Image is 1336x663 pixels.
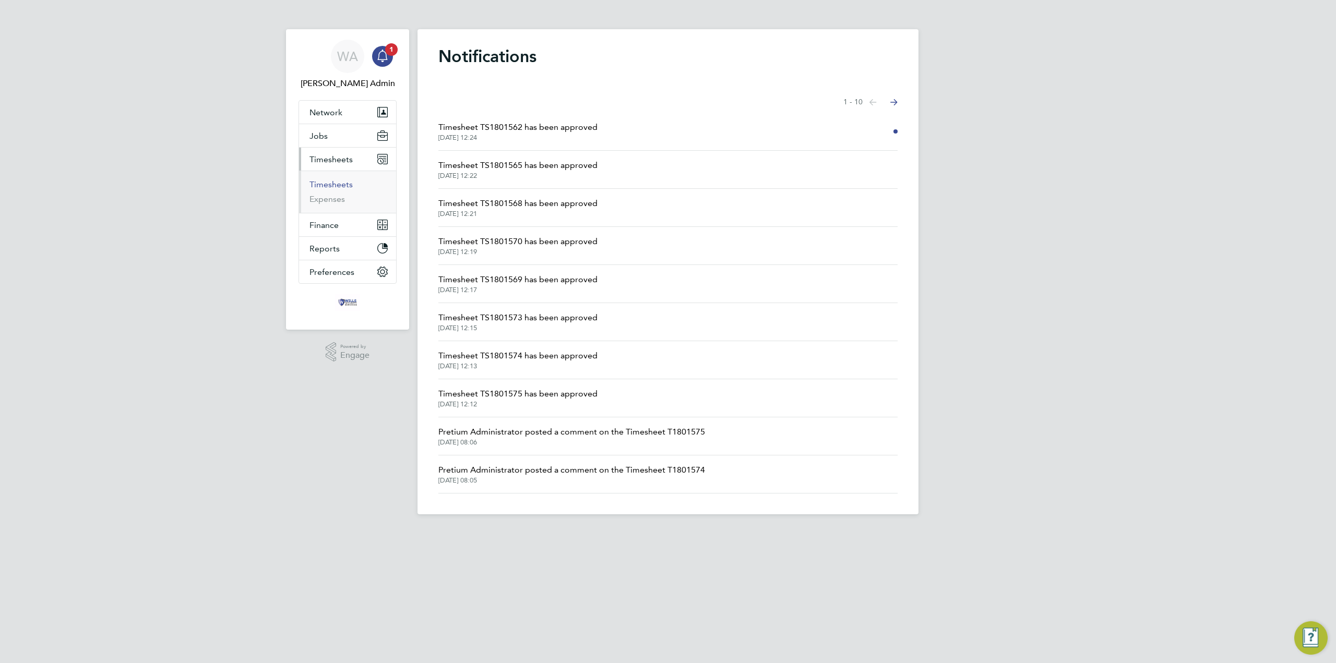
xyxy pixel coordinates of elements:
span: Reports [309,244,340,254]
a: WA[PERSON_NAME] Admin [299,40,397,90]
span: [DATE] 12:13 [438,362,598,370]
a: Go to home page [299,294,397,311]
span: Jobs [309,131,328,141]
span: [DATE] 08:05 [438,476,705,485]
a: Timesheet TS1801575 has been approved[DATE] 12:12 [438,388,598,408]
span: Timesheet TS1801570 has been approved [438,235,598,248]
a: Timesheet TS1801562 has been approved[DATE] 12:24 [438,121,598,142]
button: Engage Resource Center [1294,621,1328,655]
span: 1 [385,43,398,56]
a: 1 [372,40,393,73]
button: Reports [299,237,396,260]
a: Timesheet TS1801568 has been approved[DATE] 12:21 [438,197,598,218]
h1: Notifications [438,46,898,67]
span: [DATE] 12:12 [438,400,598,408]
a: Timesheet TS1801573 has been approved[DATE] 12:15 [438,311,598,332]
span: Powered by [340,342,369,351]
span: WA [337,50,358,63]
span: Finance [309,220,339,230]
nav: Select page of notifications list [843,92,898,113]
span: [DATE] 12:21 [438,210,598,218]
span: Timesheet TS1801565 has been approved [438,159,598,172]
button: Timesheets [299,148,396,171]
div: Timesheets [299,171,396,213]
button: Finance [299,213,396,236]
span: Timesheet TS1801573 has been approved [438,311,598,324]
img: wills-security-logo-retina.png [335,294,360,311]
span: Engage [340,351,369,360]
a: Pretium Administrator posted a comment on the Timesheet T1801575[DATE] 08:06 [438,426,705,447]
a: Timesheet TS1801570 has been approved[DATE] 12:19 [438,235,598,256]
button: Jobs [299,124,396,147]
span: Timesheet TS1801575 has been approved [438,388,598,400]
a: Pretium Administrator posted a comment on the Timesheet T1801574[DATE] 08:05 [438,464,705,485]
a: Timesheet TS1801574 has been approved[DATE] 12:13 [438,349,598,370]
button: Network [299,101,396,124]
span: Network [309,107,342,117]
span: [DATE] 12:17 [438,286,598,294]
span: Timesheet TS1801568 has been approved [438,197,598,210]
span: [DATE] 12:24 [438,134,598,142]
span: [DATE] 08:06 [438,438,705,447]
span: Preferences [309,267,354,277]
button: Preferences [299,260,396,283]
span: Timesheet TS1801574 has been approved [438,349,598,362]
a: Timesheet TS1801569 has been approved[DATE] 12:17 [438,273,598,294]
span: Pretium Administrator posted a comment on the Timesheet T1801575 [438,426,705,438]
span: [DATE] 12:19 [438,248,598,256]
a: Timesheets [309,179,353,189]
span: Timesheets [309,154,353,164]
span: Wills Admin [299,77,397,90]
span: [DATE] 12:15 [438,324,598,332]
span: Timesheet TS1801562 has been approved [438,121,598,134]
nav: Main navigation [286,29,409,330]
span: Timesheet TS1801569 has been approved [438,273,598,286]
span: Pretium Administrator posted a comment on the Timesheet T1801574 [438,464,705,476]
span: [DATE] 12:22 [438,172,598,180]
a: Expenses [309,194,345,204]
a: Powered byEngage [326,342,370,362]
a: Timesheet TS1801565 has been approved[DATE] 12:22 [438,159,598,180]
span: 1 - 10 [843,97,863,107]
